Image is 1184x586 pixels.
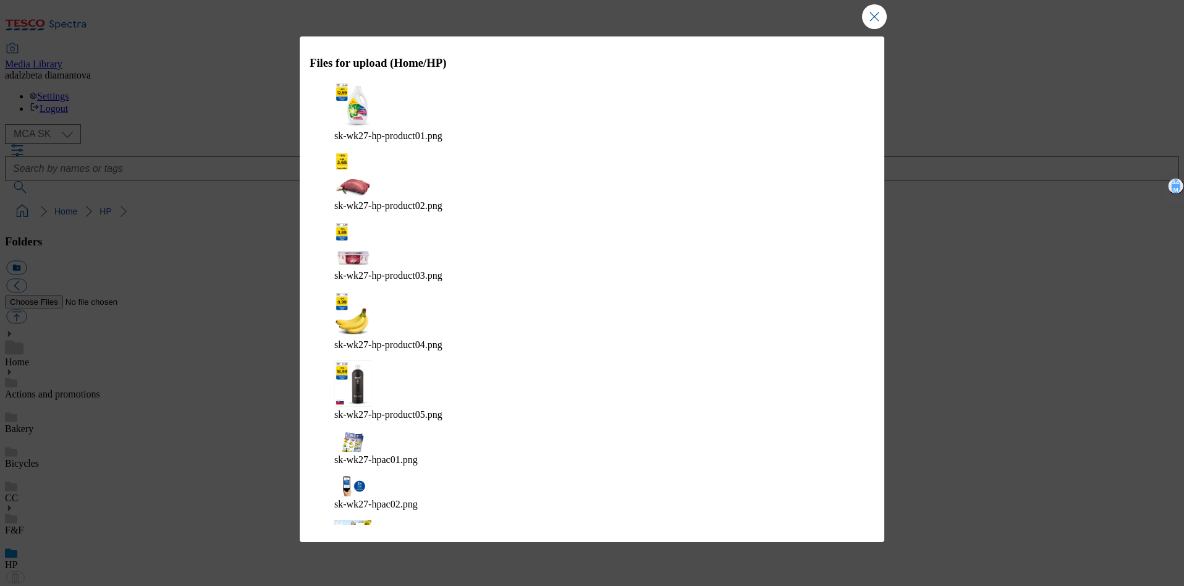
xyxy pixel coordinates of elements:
[334,291,371,338] img: preview
[334,200,850,211] figcaption: sk-wk27-hp-product02.png
[334,520,371,541] img: preview
[334,409,850,420] figcaption: sk-wk27-hp-product05.png
[334,130,850,142] figcaption: sk-wk27-hp-product01.png
[334,82,371,128] img: preview
[334,151,371,198] img: preview
[334,499,850,510] figcaption: sk-wk27-hpac02.png
[334,339,850,350] figcaption: sk-wk27-hp-product04.png
[334,475,371,496] img: preview
[334,360,371,407] img: preview
[310,56,874,70] h3: Files for upload (Home/HP)
[300,36,884,542] div: Modal
[334,454,850,465] figcaption: sk-wk27-hpac01.png
[862,4,887,29] button: Close Modal
[334,270,850,281] figcaption: sk-wk27-hp-product03.png
[334,221,371,268] img: preview
[334,430,371,452] img: preview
